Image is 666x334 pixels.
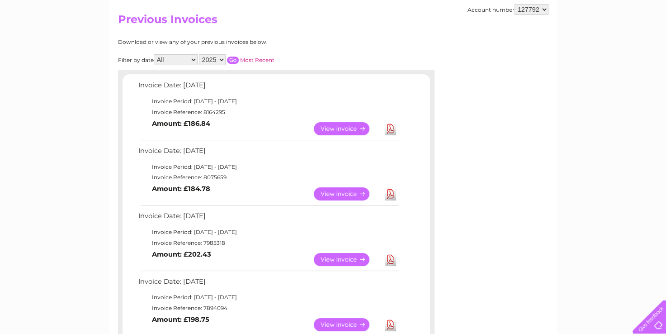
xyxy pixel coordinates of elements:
[152,119,210,128] b: Amount: £186.84
[152,185,210,193] b: Amount: £184.78
[636,38,657,45] a: Log out
[118,54,355,65] div: Filter by date
[385,318,396,331] a: Download
[136,276,401,292] td: Invoice Date: [DATE]
[555,38,582,45] a: Telecoms
[24,24,70,51] img: logo.png
[385,253,396,266] a: Download
[136,227,401,238] td: Invoice Period: [DATE] - [DATE]
[314,253,380,266] a: View
[529,38,549,45] a: Energy
[136,107,401,118] td: Invoice Reference: 8164295
[468,4,548,15] div: Account number
[587,38,600,45] a: Blog
[496,5,558,16] a: 0333 014 3131
[507,38,524,45] a: Water
[118,39,355,45] div: Download or view any of your previous invoices below.
[136,172,401,183] td: Invoice Reference: 8075659
[314,122,380,135] a: View
[314,187,380,200] a: View
[118,13,548,30] h2: Previous Invoices
[314,318,380,331] a: View
[120,5,547,44] div: Clear Business is a trading name of Verastar Limited (registered in [GEOGRAPHIC_DATA] No. 3667643...
[136,210,401,227] td: Invoice Date: [DATE]
[136,292,401,303] td: Invoice Period: [DATE] - [DATE]
[136,303,401,314] td: Invoice Reference: 7894094
[136,96,401,107] td: Invoice Period: [DATE] - [DATE]
[385,122,396,135] a: Download
[606,38,628,45] a: Contact
[136,238,401,248] td: Invoice Reference: 7985318
[152,250,211,258] b: Amount: £202.43
[240,57,274,63] a: Most Recent
[152,315,209,324] b: Amount: £198.75
[136,79,401,96] td: Invoice Date: [DATE]
[385,187,396,200] a: Download
[136,162,401,172] td: Invoice Period: [DATE] - [DATE]
[136,145,401,162] td: Invoice Date: [DATE]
